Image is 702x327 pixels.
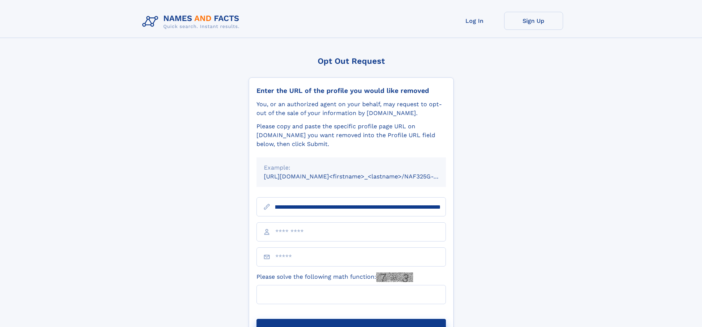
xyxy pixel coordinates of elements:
[504,12,563,30] a: Sign Up
[264,163,439,172] div: Example:
[139,12,245,32] img: Logo Names and Facts
[256,272,413,282] label: Please solve the following math function:
[445,12,504,30] a: Log In
[256,122,446,149] div: Please copy and paste the specific profile page URL on [DOMAIN_NAME] you want removed into the Pr...
[256,87,446,95] div: Enter the URL of the profile you would like removed
[249,56,454,66] div: Opt Out Request
[256,100,446,118] div: You, or an authorized agent on your behalf, may request to opt-out of the sale of your informatio...
[264,173,460,180] small: [URL][DOMAIN_NAME]<firstname>_<lastname>/NAF325G-xxxxxxxx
